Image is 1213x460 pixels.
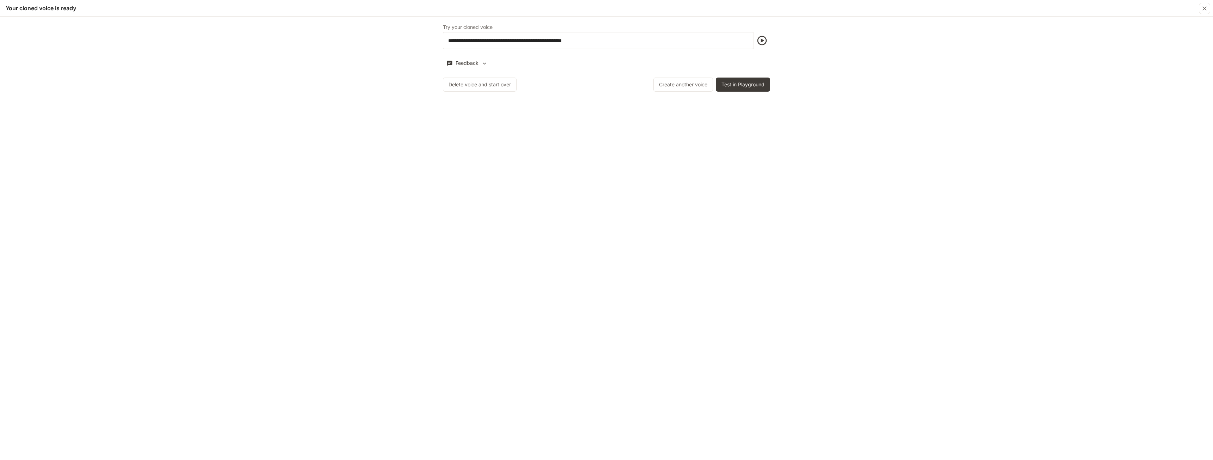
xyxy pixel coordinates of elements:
[653,78,713,92] button: Create another voice
[6,4,76,12] h5: Your cloned voice is ready
[443,25,493,30] p: Try your cloned voice
[716,78,770,92] button: Test in Playground
[443,78,517,92] button: Delete voice and start over
[443,57,491,69] button: Feedback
